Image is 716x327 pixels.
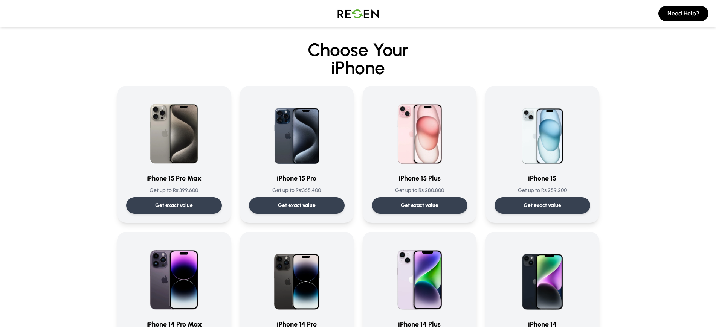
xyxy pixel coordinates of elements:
img: iPhone 14 Pro [261,241,333,313]
img: iPhone 14 Pro Max [138,241,210,313]
h3: iPhone 15 Pro [249,173,345,184]
h3: iPhone 15 [495,173,590,184]
p: Get exact value [278,202,316,209]
p: Get exact value [155,202,193,209]
img: iPhone 15 Pro Max [138,95,210,167]
p: Get exact value [524,202,561,209]
img: iPhone 15 [506,95,579,167]
p: Get up to Rs: 399,600 [126,187,222,194]
img: iPhone 15 Pro [261,95,333,167]
button: Need Help? [658,6,708,21]
p: Get exact value [401,202,438,209]
span: iPhone [76,59,640,77]
p: Get up to Rs: 365,400 [249,187,345,194]
p: Get up to Rs: 259,200 [495,187,590,194]
p: Get up to Rs: 280,800 [372,187,467,194]
span: Choose Your [308,39,409,61]
img: iPhone 15 Plus [383,95,456,167]
h3: iPhone 15 Plus [372,173,467,184]
img: iPhone 14 [506,241,579,313]
img: Logo [332,3,385,24]
h3: iPhone 15 Pro Max [126,173,222,184]
img: iPhone 14 Plus [383,241,456,313]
